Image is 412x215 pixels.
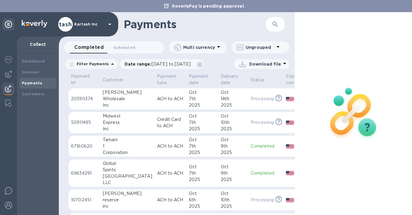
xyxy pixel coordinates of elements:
[221,143,246,149] div: 9th
[71,119,98,126] p: 50911495
[189,89,216,96] div: Oct
[221,137,246,143] div: Oct
[183,44,215,50] p: Multi currency
[103,167,152,173] div: Spirits
[189,203,216,210] div: 2025
[221,176,246,183] div: 2025
[74,61,109,67] p: Filter Payments
[189,143,216,149] div: 7th
[221,149,246,156] div: 2025
[169,3,248,9] p: KoverlyPay is pending approval.
[189,197,216,203] div: 6th
[103,203,152,210] div: inc
[286,144,294,148] img: USD
[189,190,216,197] div: Oct
[74,43,104,52] span: Completed
[103,77,123,83] p: Customer
[22,70,39,74] b: Invoices
[251,119,274,126] p: Processing
[103,173,152,179] div: [GEOGRAPHIC_DATA]
[103,160,152,167] div: Global
[71,96,98,102] p: 20390374
[221,102,246,108] div: 2025
[189,119,216,126] div: 7th
[71,170,98,176] p: 69634291
[22,59,45,63] b: Dashboard
[189,170,216,176] div: 7th
[251,77,272,83] span: Status
[286,73,312,86] span: Payee currency
[157,170,184,176] p: ACH to ACH
[251,170,281,176] p: Completed
[251,77,264,83] p: Status
[189,164,216,170] div: Oct
[189,102,216,108] div: 2025
[22,41,54,47] p: Collect
[189,137,216,143] div: Oct
[103,126,152,132] div: Inc
[221,197,246,203] div: 10th
[189,73,208,86] p: Payment date
[103,149,152,156] div: Corporation
[103,77,131,83] span: Customer
[103,190,152,197] div: [PERSON_NAME]
[157,96,184,102] p: ACH to ACH
[22,20,47,27] img: Logo
[103,113,152,119] div: Midwest
[221,203,246,210] div: 2025
[249,61,281,67] p: Download file
[189,149,216,156] div: 2025
[251,197,274,203] p: Processing
[157,116,184,129] p: Credit Card to ACH
[124,18,266,31] h1: Payments
[221,73,246,86] span: Delivery date
[103,89,152,96] div: [PERSON_NAME]
[157,73,176,86] p: Payment type
[221,73,238,86] p: Delivery date
[120,59,204,69] div: Date range:[DATE] to [DATE]
[221,126,246,132] div: 2025
[103,102,152,108] div: Inc
[103,179,152,186] div: LLC
[2,18,15,30] div: Unpin categories
[71,197,98,203] p: 10702451
[157,197,184,203] p: ACH to ACH
[251,143,281,149] p: Completed
[286,121,294,125] img: USD
[189,176,216,183] div: 2025
[221,96,246,102] div: 14th
[71,143,98,149] p: 67160620
[22,81,42,85] b: Payments
[103,143,152,149] div: 1
[103,197,152,203] div: reserve
[221,89,246,96] div: Oct
[5,56,12,63] img: Foreign exchange
[286,198,294,202] img: USD
[246,44,274,50] p: Ungrouped
[221,119,246,126] div: 10th
[286,73,304,86] p: Payee currency
[221,113,246,119] div: Oct
[221,170,246,176] div: 9th
[125,61,194,67] p: Date range :
[103,119,152,126] div: Express
[251,96,274,102] p: Processing
[189,73,216,86] span: Payment date
[221,190,246,197] div: Oct
[286,171,294,175] img: USD
[113,44,135,51] span: Scheduled
[103,96,152,102] div: Wholesale
[71,73,90,86] p: Payment №
[74,22,105,26] p: Kartash Inc
[157,143,184,149] p: ACH to ACH
[152,62,191,67] span: [DATE] to [DATE]
[22,92,45,96] b: Customers
[189,96,216,102] div: 7th
[189,126,216,132] div: 2025
[221,164,246,170] div: Oct
[103,137,152,143] div: Tamani
[189,113,216,119] div: Oct
[286,97,294,101] img: USD
[157,73,184,86] span: Payment type
[71,73,98,86] span: Payment №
